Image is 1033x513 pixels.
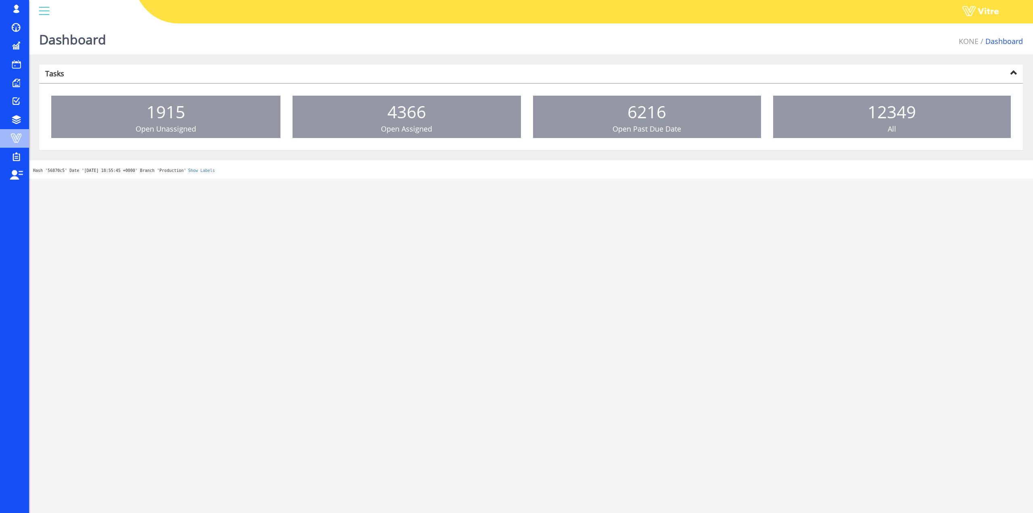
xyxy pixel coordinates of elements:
[293,96,521,138] a: 4366 Open Assigned
[773,96,1011,138] a: 12349 All
[888,124,896,134] span: All
[959,36,979,46] a: KONE
[146,100,185,123] span: 1915
[979,36,1023,47] li: Dashboard
[868,100,916,123] span: 12349
[627,100,666,123] span: 6216
[387,100,426,123] span: 4366
[188,168,215,173] a: Show Labels
[613,124,681,134] span: Open Past Due Date
[39,20,106,54] h1: Dashboard
[533,96,761,138] a: 6216 Open Past Due Date
[33,168,186,173] span: Hash '56870c5' Date '[DATE] 18:55:45 +0000' Branch 'Production'
[136,124,196,134] span: Open Unassigned
[51,96,280,138] a: 1915 Open Unassigned
[381,124,432,134] span: Open Assigned
[45,69,64,78] strong: Tasks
